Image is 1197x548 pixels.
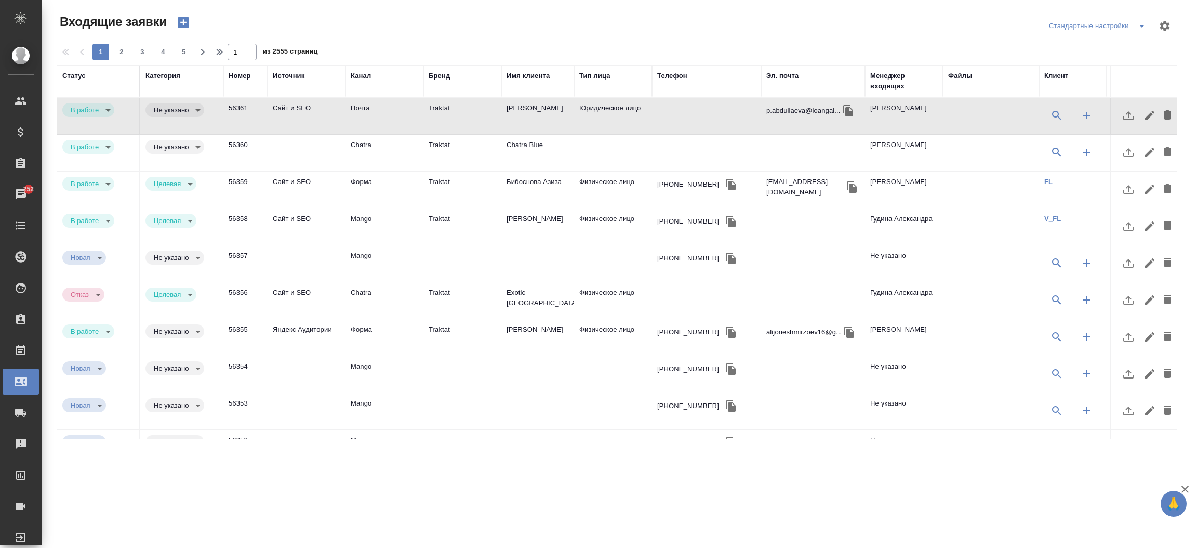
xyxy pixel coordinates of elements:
div: В работе [145,324,204,338]
td: Mango [345,393,423,429]
div: В работе [62,214,114,228]
button: В работе [68,327,102,336]
button: Отказ [68,290,92,299]
a: V_FL [1044,215,1061,223]
td: 56361 [223,98,268,134]
td: [PERSON_NAME] [865,172,943,208]
button: Новая [68,438,94,447]
div: В работе [62,435,106,449]
div: В работе [145,251,204,265]
button: Редактировать [1141,361,1159,386]
button: Редактировать [1141,288,1159,312]
div: Номер [229,71,251,81]
div: [PHONE_NUMBER] [657,438,719,448]
button: Удалить [1159,324,1176,349]
td: Гудина Александра [865,208,943,245]
td: Mango [345,356,423,393]
button: В работе [68,216,102,225]
td: [PERSON_NAME] [865,98,943,134]
button: Редактировать [1141,140,1159,165]
button: Выбрать клиента [1044,288,1069,312]
td: 56356 [223,282,268,319]
td: Exotic [GEOGRAPHIC_DATA] [501,282,574,319]
div: В работе [62,140,114,154]
button: Удалить [1159,251,1176,276]
td: 56353 [223,393,268,429]
button: Удалить [1159,435,1176,460]
button: Создать клиента [1074,288,1099,312]
button: Скопировать [723,398,739,414]
td: Traktat [423,208,501,245]
td: 56360 [223,135,268,171]
span: 5 [176,47,192,57]
td: [PERSON_NAME] [501,319,574,356]
button: Выбрать клиента [1044,251,1069,276]
div: Эл. почта [766,71,799,81]
div: В работе [145,398,204,412]
button: Загрузить файл [1116,324,1141,349]
div: Файлы [948,71,972,81]
button: Создать клиента [1074,251,1099,276]
button: Скопировать [723,324,739,340]
button: Удалить [1159,177,1176,202]
p: alijoneshmirzoev16@g... [766,327,842,337]
div: В работе [62,177,114,191]
div: Тип лица [579,71,610,81]
button: Целевая [151,290,184,299]
button: Редактировать [1141,324,1159,349]
td: 56355 [223,319,268,356]
div: В работе [62,251,106,265]
td: Юридическое лицо [574,98,652,134]
td: Mango [345,430,423,466]
button: Загрузить файл [1116,435,1141,460]
button: Удалить [1159,214,1176,239]
div: Имя клиента [507,71,550,81]
td: [PERSON_NAME] [865,319,943,356]
td: Физическое лицо [574,319,652,356]
td: Mango [345,245,423,282]
div: В работе [145,103,204,117]
button: Редактировать [1141,435,1159,460]
button: Создать [171,14,196,31]
button: Создать клиента [1074,435,1099,460]
td: Физическое лицо [574,282,652,319]
td: Сайт и SEO [268,172,345,208]
div: [PHONE_NUMBER] [657,401,719,411]
td: Traktat [423,172,501,208]
button: Загрузить файл [1116,214,1141,239]
button: Загрузить файл [1116,251,1141,276]
div: В работе [62,288,104,302]
div: [PHONE_NUMBER] [657,179,719,190]
td: 56359 [223,172,268,208]
td: Форма [345,172,423,208]
button: Редактировать [1141,398,1159,423]
span: 252 [17,184,41,194]
div: [PHONE_NUMBER] [657,364,719,374]
div: split button [1046,18,1152,34]
button: Удалить [1159,361,1176,386]
div: Менеджер входящих [870,71,938,92]
button: Удалить [1159,398,1176,423]
button: Удалить [1159,288,1176,312]
button: Выбрать клиента [1044,398,1069,423]
td: 56354 [223,356,268,393]
td: Traktat [423,319,501,356]
button: Не указано [151,438,192,447]
td: Яндекс Аудитории [268,319,345,356]
div: [PHONE_NUMBER] [657,327,719,337]
div: В работе [145,177,196,191]
button: Не указано [151,401,192,410]
button: Скопировать [842,324,857,340]
button: 🙏 [1161,491,1187,517]
div: В работе [145,361,204,375]
td: 56352 [223,430,268,466]
td: 56358 [223,208,268,245]
button: Редактировать [1141,103,1159,128]
button: Редактировать [1141,251,1159,276]
button: Не указано [151,106,192,114]
button: Не указано [151,253,192,262]
div: Телефон [657,71,687,81]
div: [PHONE_NUMBER] [657,253,719,264]
a: FL [1044,178,1053,186]
button: Скопировать [723,214,739,229]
